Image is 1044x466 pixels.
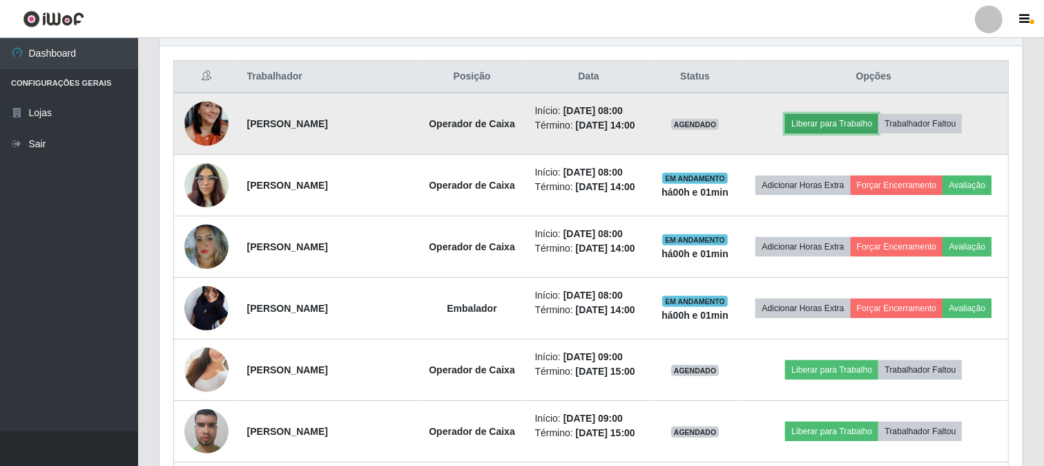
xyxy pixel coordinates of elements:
[447,303,496,314] strong: Embalador
[429,426,515,437] strong: Operador de Caixa
[662,296,728,307] span: EM ANDAMENTO
[535,303,643,317] li: Término:
[942,176,992,195] button: Avaliação
[662,173,728,184] span: EM ANDAMENTO
[878,422,962,441] button: Trabalhador Faltou
[535,165,643,180] li: Início:
[739,61,1009,93] th: Opções
[184,259,229,357] img: 1742948591558.jpeg
[535,104,643,118] li: Início:
[576,243,635,254] time: [DATE] 14:00
[23,10,84,28] img: CoreUI Logo
[535,288,643,303] li: Início:
[661,310,728,321] strong: há 00 h e 01 min
[755,237,850,257] button: Adicionar Horas Extra
[878,114,962,133] button: Trabalhador Faltou
[671,427,719,438] span: AGENDADO
[563,351,623,362] time: [DATE] 09:00
[429,180,515,191] strong: Operador de Caixa
[671,119,719,130] span: AGENDADO
[535,118,643,133] li: Término:
[878,360,962,380] button: Trabalhador Faltou
[576,427,635,438] time: [DATE] 15:00
[851,237,943,257] button: Forçar Encerramento
[184,84,229,163] img: 1704159862807.jpeg
[535,241,643,256] li: Término:
[247,364,328,375] strong: [PERSON_NAME]
[576,304,635,315] time: [DATE] 14:00
[661,187,728,198] strong: há 00 h e 01 min
[247,118,328,129] strong: [PERSON_NAME]
[563,105,623,116] time: [DATE] 08:00
[535,227,643,241] li: Início:
[851,176,943,195] button: Forçar Encerramento
[563,228,623,239] time: [DATE] 08:00
[661,248,728,259] strong: há 00 h e 01 min
[418,61,527,93] th: Posição
[535,350,643,364] li: Início:
[247,303,328,314] strong: [PERSON_NAME]
[785,360,878,380] button: Liberar para Trabalho
[535,180,643,194] li: Término:
[785,114,878,133] button: Liberar para Trabalho
[563,413,623,424] time: [DATE] 09:00
[184,330,229,409] img: 1749153095661.jpeg
[239,61,418,93] th: Trabalhador
[576,366,635,377] time: [DATE] 15:00
[563,290,623,301] time: [DATE] 08:00
[785,422,878,441] button: Liberar para Trabalho
[184,402,229,460] img: 1740001732650.jpeg
[535,411,643,426] li: Início:
[942,299,992,318] button: Avaliação
[429,118,515,129] strong: Operador de Caixa
[942,237,992,257] button: Avaliação
[535,426,643,440] li: Término:
[247,180,328,191] strong: [PERSON_NAME]
[851,299,943,318] button: Forçar Encerramento
[535,364,643,379] li: Término:
[527,61,651,93] th: Data
[429,241,515,252] strong: Operador de Caixa
[662,234,728,245] span: EM ANDAMENTO
[247,426,328,437] strong: [PERSON_NAME]
[247,241,328,252] strong: [PERSON_NAME]
[429,364,515,375] strong: Operador de Caixa
[184,156,229,214] img: 1743385442240.jpeg
[651,61,739,93] th: Status
[563,167,623,178] time: [DATE] 08:00
[755,176,850,195] button: Adicionar Horas Extra
[576,181,635,192] time: [DATE] 14:00
[755,299,850,318] button: Adicionar Horas Extra
[184,220,229,274] img: 1754053827019.jpeg
[576,120,635,131] time: [DATE] 14:00
[671,365,719,376] span: AGENDADO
